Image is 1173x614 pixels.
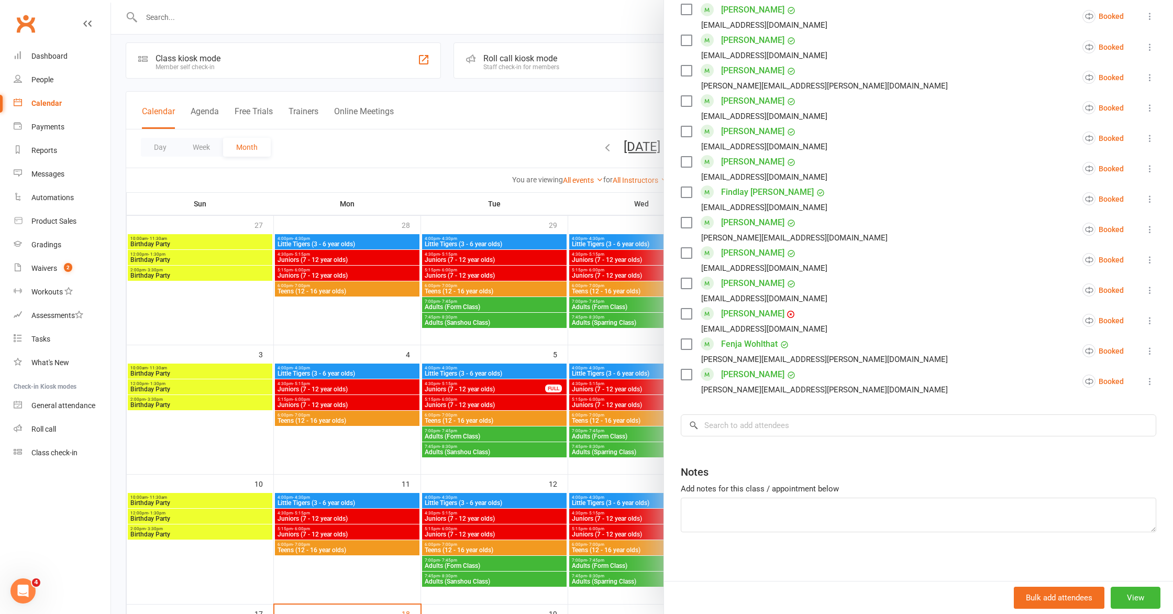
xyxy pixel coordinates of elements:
[1082,40,1124,53] div: Booked
[64,263,72,272] span: 2
[721,32,784,49] a: [PERSON_NAME]
[14,68,110,92] a: People
[31,52,68,60] div: Dashboard
[721,153,784,170] a: [PERSON_NAME]
[721,275,784,292] a: [PERSON_NAME]
[14,139,110,162] a: Reports
[1014,587,1104,609] button: Bulk add attendees
[701,261,827,275] div: [EMAIL_ADDRESS][DOMAIN_NAME]
[31,264,57,272] div: Waivers
[721,123,784,140] a: [PERSON_NAME]
[701,170,827,184] div: [EMAIL_ADDRESS][DOMAIN_NAME]
[721,336,778,353] a: Fenja Wohlthat
[681,465,709,479] div: Notes
[14,92,110,115] a: Calendar
[681,414,1156,436] input: Search to add attendees
[13,10,39,37] a: Clubworx
[31,217,76,225] div: Product Sales
[1082,223,1124,236] div: Booked
[701,79,948,93] div: [PERSON_NAME][EMAIL_ADDRESS][PERSON_NAME][DOMAIN_NAME]
[14,304,110,327] a: Assessments
[701,18,827,32] div: [EMAIL_ADDRESS][DOMAIN_NAME]
[721,62,784,79] a: [PERSON_NAME]
[31,123,64,131] div: Payments
[1082,192,1124,205] div: Booked
[721,93,784,109] a: [PERSON_NAME]
[31,99,62,107] div: Calendar
[31,311,83,320] div: Assessments
[31,288,63,296] div: Workouts
[14,441,110,465] a: Class kiosk mode
[701,292,827,305] div: [EMAIL_ADDRESS][DOMAIN_NAME]
[701,231,888,245] div: [PERSON_NAME][EMAIL_ADDRESS][DOMAIN_NAME]
[14,418,110,441] a: Roll call
[31,193,74,202] div: Automations
[31,146,57,155] div: Reports
[1082,71,1124,84] div: Booked
[721,2,784,18] a: [PERSON_NAME]
[1082,283,1124,297] div: Booked
[31,335,50,343] div: Tasks
[14,394,110,418] a: General attendance kiosk mode
[14,45,110,68] a: Dashboard
[14,351,110,375] a: What's New
[701,201,827,214] div: [EMAIL_ADDRESS][DOMAIN_NAME]
[14,280,110,304] a: Workouts
[721,305,784,322] a: [PERSON_NAME]
[721,214,784,231] a: [PERSON_NAME]
[31,75,53,84] div: People
[721,245,784,261] a: [PERSON_NAME]
[31,448,78,457] div: Class check-in
[1082,162,1124,175] div: Booked
[1082,10,1124,23] div: Booked
[1082,131,1124,145] div: Booked
[31,170,64,178] div: Messages
[1082,375,1124,388] div: Booked
[1082,344,1124,357] div: Booked
[681,483,1156,495] div: Add notes for this class / appointment below
[701,383,948,397] div: [PERSON_NAME][EMAIL_ADDRESS][PERSON_NAME][DOMAIN_NAME]
[721,184,814,201] a: Findlay [PERSON_NAME]
[1082,314,1124,327] div: Booked
[14,162,110,186] a: Messages
[701,109,827,123] div: [EMAIL_ADDRESS][DOMAIN_NAME]
[701,140,827,153] div: [EMAIL_ADDRESS][DOMAIN_NAME]
[31,358,69,367] div: What's New
[14,257,110,280] a: Waivers 2
[1111,587,1160,609] button: View
[14,210,110,233] a: Product Sales
[31,240,61,249] div: Gradings
[14,233,110,257] a: Gradings
[31,401,95,410] div: General attendance
[10,578,36,604] iframe: Intercom live chat
[31,425,56,433] div: Roll call
[14,115,110,139] a: Payments
[32,578,40,587] span: 4
[1082,253,1124,266] div: Booked
[701,353,948,366] div: [PERSON_NAME][EMAIL_ADDRESS][PERSON_NAME][DOMAIN_NAME]
[1082,101,1124,114] div: Booked
[701,322,827,336] div: [EMAIL_ADDRESS][DOMAIN_NAME]
[14,186,110,210] a: Automations
[721,366,784,383] a: [PERSON_NAME]
[701,49,827,62] div: [EMAIL_ADDRESS][DOMAIN_NAME]
[14,327,110,351] a: Tasks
